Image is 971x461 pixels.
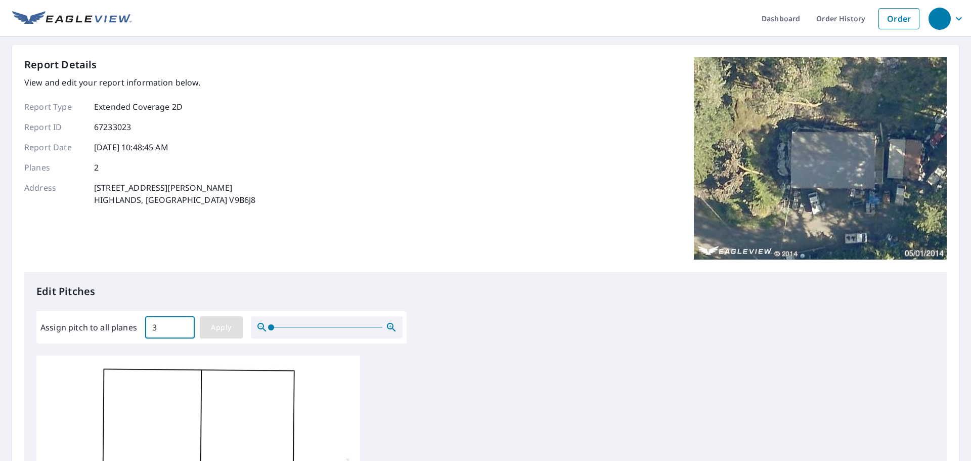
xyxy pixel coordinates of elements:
p: [STREET_ADDRESS][PERSON_NAME] HIGHLANDS, [GEOGRAPHIC_DATA] V9B6J8 [94,182,255,206]
p: Edit Pitches [36,284,935,299]
p: Extended Coverage 2D [94,101,183,113]
label: Assign pitch to all planes [40,321,137,333]
span: Apply [208,321,235,334]
p: View and edit your report information below. [24,76,255,89]
input: 00.0 [145,313,195,342]
p: [DATE] 10:48:45 AM [94,141,168,153]
p: Planes [24,161,85,174]
p: 2 [94,161,99,174]
p: Report Date [24,141,85,153]
p: Report Type [24,101,85,113]
p: 67233023 [94,121,131,133]
img: EV Logo [12,11,131,26]
a: Order [878,8,919,29]
p: Report ID [24,121,85,133]
p: Report Details [24,57,97,72]
p: Address [24,182,85,206]
button: Apply [200,316,243,339]
img: Top image [694,57,947,260]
